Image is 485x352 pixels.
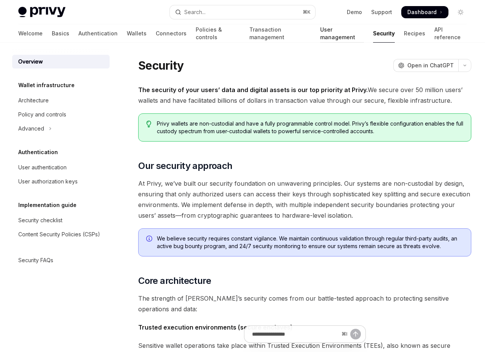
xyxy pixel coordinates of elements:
[146,236,154,243] svg: Info
[18,124,44,133] div: Advanced
[303,9,311,15] span: ⌘ K
[18,256,53,265] div: Security FAQs
[18,96,49,105] div: Architecture
[12,253,110,267] a: Security FAQs
[138,275,211,287] span: Core architecture
[18,148,58,157] h5: Authentication
[170,5,315,19] button: Open search
[196,24,240,43] a: Policies & controls
[455,6,467,18] button: Toggle dark mode
[138,323,293,331] strong: Trusted execution environments (secure enclaves)
[52,24,69,43] a: Basics
[18,216,62,225] div: Security checklist
[18,201,77,210] h5: Implementation guide
[404,24,425,43] a: Recipes
[252,326,338,342] input: Ask a question...
[138,86,368,94] strong: The security of your users’ data and digital assets is our top priority at Privy.
[401,6,448,18] a: Dashboard
[146,121,152,127] svg: Tip
[434,24,467,43] a: API reference
[12,94,110,107] a: Architecture
[373,24,395,43] a: Security
[12,175,110,188] a: User authorization keys
[18,7,65,18] img: light logo
[407,8,437,16] span: Dashboard
[138,178,471,221] span: At Privy, we’ve built our security foundation on unwavering principles. Our systems are non-custo...
[12,213,110,227] a: Security checklist
[18,163,67,172] div: User authentication
[184,8,206,17] div: Search...
[12,55,110,68] a: Overview
[407,62,454,69] span: Open in ChatGPT
[12,228,110,241] a: Content Security Policies (CSPs)
[138,160,232,172] span: Our security approach
[18,24,43,43] a: Welcome
[157,120,463,135] span: Privy wallets are non-custodial and have a fully programmable control model. Privy’s flexible con...
[18,57,43,66] div: Overview
[18,81,75,90] h5: Wallet infrastructure
[138,59,183,72] h1: Security
[350,329,361,339] button: Send message
[127,24,147,43] a: Wallets
[138,293,471,314] span: The strength of [PERSON_NAME]’s security comes from our battle-tested approach to protecting sens...
[18,110,66,119] div: Policy and controls
[12,122,110,135] button: Toggle Advanced section
[18,230,100,239] div: Content Security Policies (CSPs)
[78,24,118,43] a: Authentication
[12,108,110,121] a: Policy and controls
[371,8,392,16] a: Support
[320,24,364,43] a: User management
[393,59,458,72] button: Open in ChatGPT
[249,24,311,43] a: Transaction management
[347,8,362,16] a: Demo
[18,177,78,186] div: User authorization keys
[12,161,110,174] a: User authentication
[157,235,463,250] span: We believe security requires constant vigilance. We maintain continuous validation through regula...
[156,24,187,43] a: Connectors
[138,84,471,106] span: We secure over 50 million users’ wallets and have facilitated billions of dollars in transaction ...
